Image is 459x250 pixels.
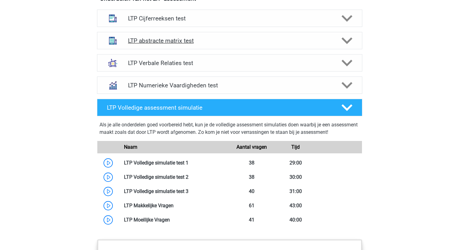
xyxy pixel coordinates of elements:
img: analogieen [105,55,121,71]
div: Als je alle onderdelen goed voorbereid hebt, kun je de volledige assessment simulaties doen waarb... [99,121,360,138]
img: cijferreeksen [105,10,121,26]
div: LTP Moeilijke Vragen [119,216,230,224]
h4: LTP Verbale Relaties test [128,59,331,67]
div: Naam [119,143,230,151]
div: Tijd [274,143,318,151]
h4: LTP Volledige assessment simulatie [107,104,331,111]
div: LTP Volledige simulatie test 2 [119,173,230,181]
a: analogieen LTP Verbale Relaties test [95,54,365,72]
h4: LTP Numerieke Vaardigheden test [128,82,331,89]
div: LTP Volledige simulatie test 1 [119,159,230,167]
img: abstracte matrices [105,33,121,49]
a: cijferreeksen LTP Cijferreeksen test [95,10,365,27]
a: abstracte matrices LTP abstracte matrix test [95,32,365,49]
div: LTP Volledige simulatie test 3 [119,188,230,195]
a: LTP Volledige assessment simulatie [95,99,365,116]
div: Aantal vragen [229,143,273,151]
img: numeriek redeneren [105,77,121,93]
h4: LTP Cijferreeksen test [128,15,331,22]
a: numeriek redeneren LTP Numerieke Vaardigheden test [95,77,365,94]
div: LTP Makkelijke Vragen [119,202,230,209]
h4: LTP abstracte matrix test [128,37,331,44]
